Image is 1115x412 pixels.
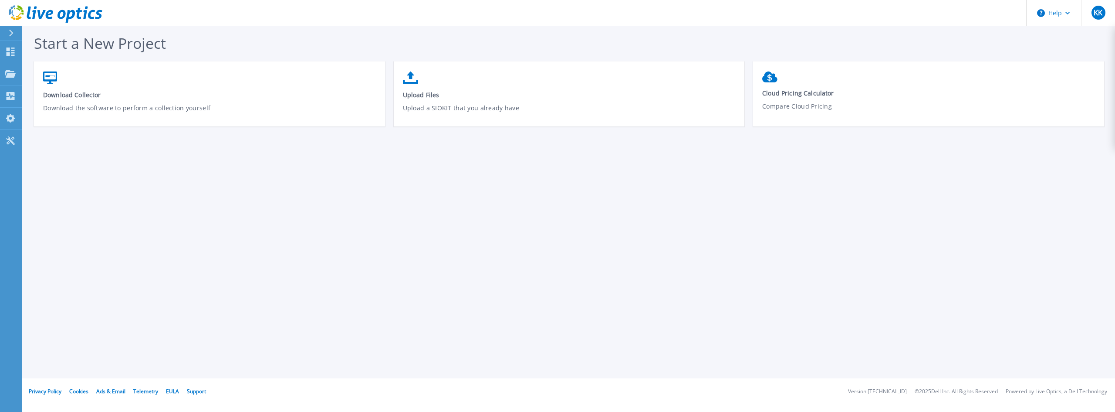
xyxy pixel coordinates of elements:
a: Privacy Policy [29,388,61,395]
a: Support [187,388,206,395]
p: Compare Cloud Pricing [762,102,1095,122]
p: Upload a SIOKIT that you already have [403,103,736,123]
a: Telemetry [133,388,158,395]
li: Powered by Live Optics, a Dell Technology [1006,389,1107,395]
a: Download CollectorDownload the software to perform a collection yourself [34,67,385,129]
li: © 2025 Dell Inc. All Rights Reserved [915,389,998,395]
span: Upload Files [403,91,736,99]
span: KK [1094,9,1102,16]
a: Cookies [69,388,88,395]
a: Cloud Pricing CalculatorCompare Cloud Pricing [753,67,1104,128]
p: Download the software to perform a collection yourself [43,103,376,123]
a: Upload FilesUpload a SIOKIT that you already have [394,67,745,129]
span: Download Collector [43,91,376,99]
span: Cloud Pricing Calculator [762,89,1095,97]
a: EULA [166,388,179,395]
span: Start a New Project [34,33,166,53]
li: Version: [TECHNICAL_ID] [848,389,907,395]
a: Ads & Email [96,388,125,395]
